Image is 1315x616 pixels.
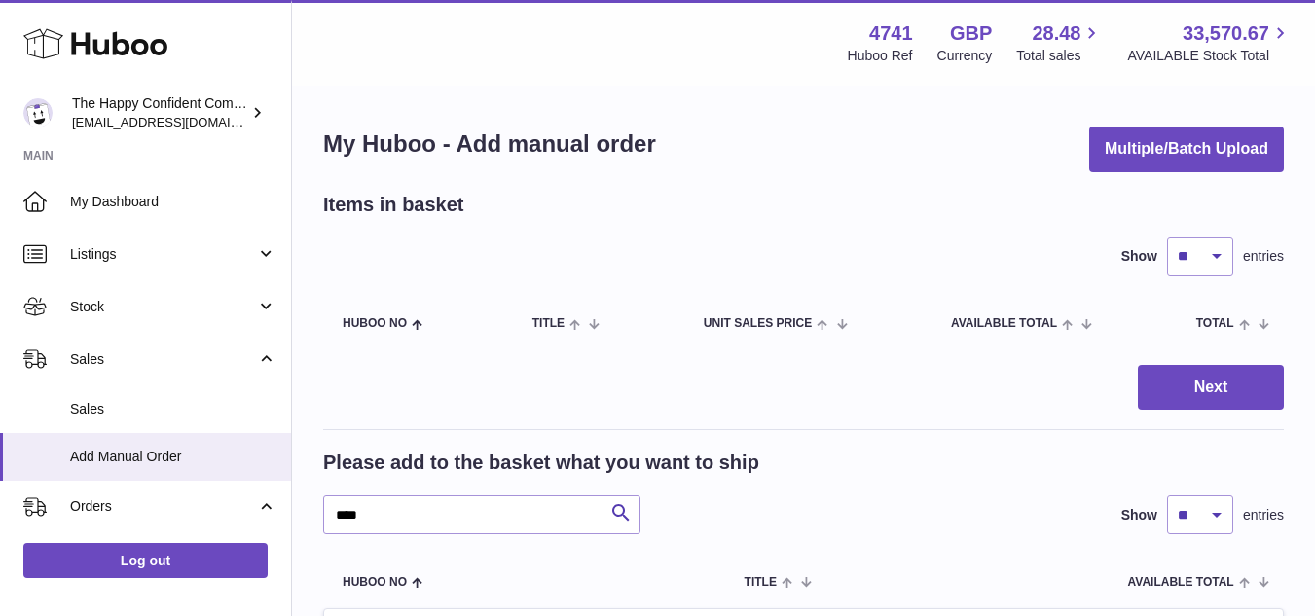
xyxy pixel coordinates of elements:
h1: My Huboo - Add manual order [323,128,656,160]
span: AVAILABLE Stock Total [1127,47,1292,65]
span: [EMAIL_ADDRESS][DOMAIN_NAME] [72,114,286,129]
strong: 4741 [869,20,913,47]
span: AVAILABLE Total [1128,576,1234,589]
span: Total [1196,317,1234,330]
span: AVAILABLE Total [951,317,1057,330]
span: Listings [70,245,256,264]
button: Next [1138,365,1284,411]
img: contact@happyconfident.com [23,98,53,127]
span: Unit Sales Price [704,317,812,330]
span: Stock [70,298,256,316]
a: 28.48 Total sales [1016,20,1103,65]
span: My Dashboard [70,193,276,211]
h2: Items in basket [323,192,464,218]
span: Sales [70,400,276,418]
label: Show [1121,247,1157,266]
h2: Please add to the basket what you want to ship [323,450,759,476]
label: Show [1121,506,1157,525]
button: Multiple/Batch Upload [1089,127,1284,172]
span: entries [1243,247,1284,266]
div: Huboo Ref [848,47,913,65]
span: 33,570.67 [1183,20,1269,47]
span: Total sales [1016,47,1103,65]
span: Add Manual Order [70,448,276,466]
span: Title [745,576,777,589]
span: Title [532,317,565,330]
div: The Happy Confident Company [72,94,247,131]
span: Huboo no [343,317,407,330]
span: entries [1243,506,1284,525]
span: Orders [70,497,256,516]
strong: GBP [950,20,992,47]
span: 28.48 [1032,20,1080,47]
a: 33,570.67 AVAILABLE Stock Total [1127,20,1292,65]
a: Log out [23,543,268,578]
div: Currency [937,47,993,65]
span: Sales [70,350,256,369]
span: Huboo no [343,576,407,589]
